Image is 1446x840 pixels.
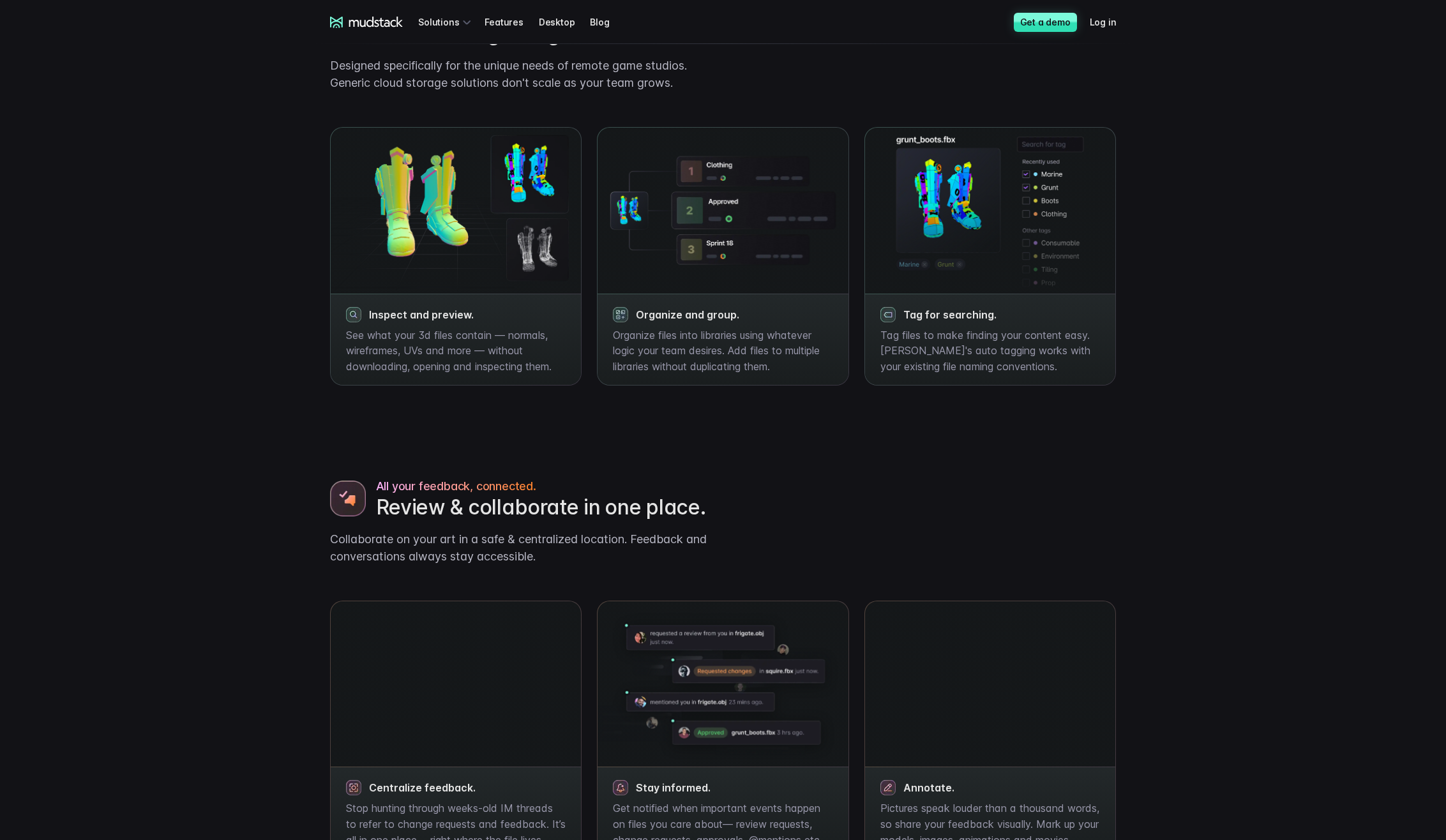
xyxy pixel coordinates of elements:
img: Boots model in normals, UVs and wireframe [598,128,848,293]
div: Solutions [418,10,474,34]
span: Work with outsourced artists? [15,231,149,242]
span: Art team size [213,105,273,116]
img: Boots model in normals, UVs and wireframe [598,601,848,767]
img: magnifying glass icon [880,780,896,795]
img: Boots model in normals, UVs and wireframe [331,601,582,767]
img: magnifying glass icon [613,307,628,322]
p: Organize files into libraries using whatever logic your team desires. Add files to multiple libra... [613,327,833,375]
img: Boots model in normals, UVs and wireframe [330,481,366,516]
span: Job title [213,53,248,64]
a: Desktop [539,10,591,34]
img: Boots model in normals, UVs and wireframe [865,601,1116,767]
img: magnifying glass icon [346,307,361,322]
a: Get a demo [1014,13,1077,32]
span: Last name [213,1,261,11]
h3: Tag for searching. [903,308,1101,321]
span: All your feedback, connected. [376,477,536,495]
img: magnifying glass icon [880,307,896,322]
a: Blog [590,10,624,34]
h3: Stay informed. [636,781,833,794]
img: Boots model in normals, UVs and wireframe [865,128,1116,293]
p: Collaborate on your art in a safe & centralized location. Feedback and conversations always stay ... [330,530,713,565]
h3: Centralize feedback. [369,781,566,794]
h2: Review & collaborate in one place. [376,495,713,520]
h3: Annotate. [903,781,1101,794]
a: Features [485,10,538,34]
h3: Inspect and preview. [369,308,566,321]
p: See what your 3d files contain — normals, wireframes, UVs and more — without downloading, opening... [346,327,566,375]
img: magnifying glass icon [613,780,628,795]
img: Boots model in normals, UVs and wireframe [331,128,582,293]
h3: Organize and group. [636,308,833,321]
a: Log in [1090,10,1132,34]
a: mudstack logo [330,17,403,28]
p: Tag files to make finding your content easy. [PERSON_NAME]'s auto tagging works with your existin... [880,327,1101,375]
input: Work with outsourced artists? [3,232,11,240]
img: magnifying glass icon [346,780,361,795]
p: Designed specifically for the unique needs of remote game studios. Generic cloud storage solution... [330,57,713,91]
